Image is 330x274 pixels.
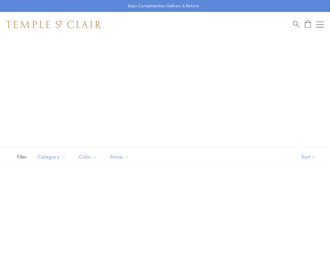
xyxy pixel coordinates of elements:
span: Color [75,153,102,161]
a: Open Shopping Bag [305,20,311,28]
span: Category [35,153,71,161]
button: Open navigation [316,21,324,28]
button: Color [74,150,102,164]
a: Search [293,20,300,28]
span: Stone [107,153,134,161]
button: Show sort by [287,147,330,166]
p: Enjoy Complimentary Delivery & Returns [128,3,199,9]
button: Stone [105,150,134,164]
img: Temple St. Clair [6,21,101,28]
button: Category [33,150,71,164]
